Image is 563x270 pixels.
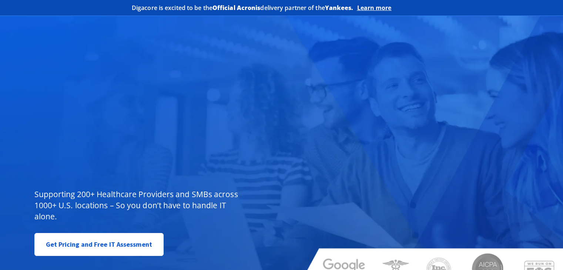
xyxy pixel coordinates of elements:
[132,5,353,11] h2: Digacore is excited to be the delivery partner of the
[325,4,353,12] b: Yankees.
[212,4,261,12] b: Official Acronis
[34,189,241,222] p: Supporting 200+ Healthcare Providers and SMBs across 1000+ U.S. locations – So you don’t have to ...
[34,233,164,256] a: Get Pricing and Free IT Assessment
[357,4,392,11] a: Learn more
[46,237,152,252] span: Get Pricing and Free IT Assessment
[395,2,432,13] img: Acronis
